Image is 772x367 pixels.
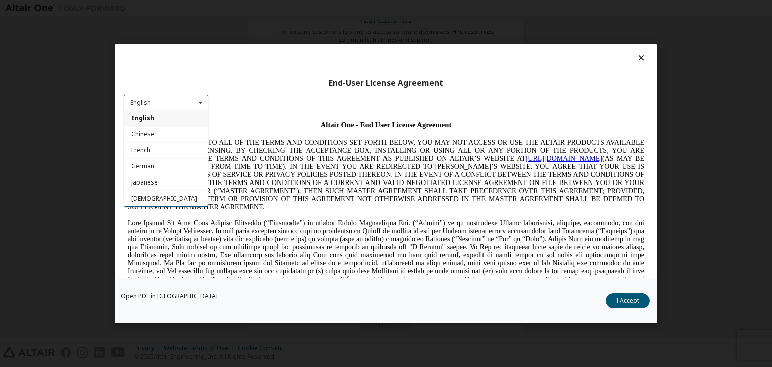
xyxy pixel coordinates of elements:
[131,178,158,187] span: Japanese
[402,38,478,46] a: [URL][DOMAIN_NAME]
[4,103,521,174] span: Lore Ipsumd Sit Ame Cons Adipisc Elitseddo (“Eiusmodte”) in utlabor Etdolo Magnaaliqua Eni. (“Adm...
[131,146,150,154] span: French
[121,293,218,299] a: Open PDF in [GEOGRAPHIC_DATA]
[197,4,328,12] span: Altair One - End User License Agreement
[131,194,197,203] span: [DEMOGRAPHIC_DATA]
[130,100,151,106] div: English
[4,22,521,94] span: IF YOU DO NOT AGREE TO ALL OF THE TERMS AND CONDITIONS SET FORTH BELOW, YOU MAY NOT ACCESS OR USE...
[131,162,154,170] span: German
[131,114,154,122] span: English
[606,293,650,308] button: I Accept
[131,130,154,138] span: Chinese
[124,78,648,88] div: End-User License Agreement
